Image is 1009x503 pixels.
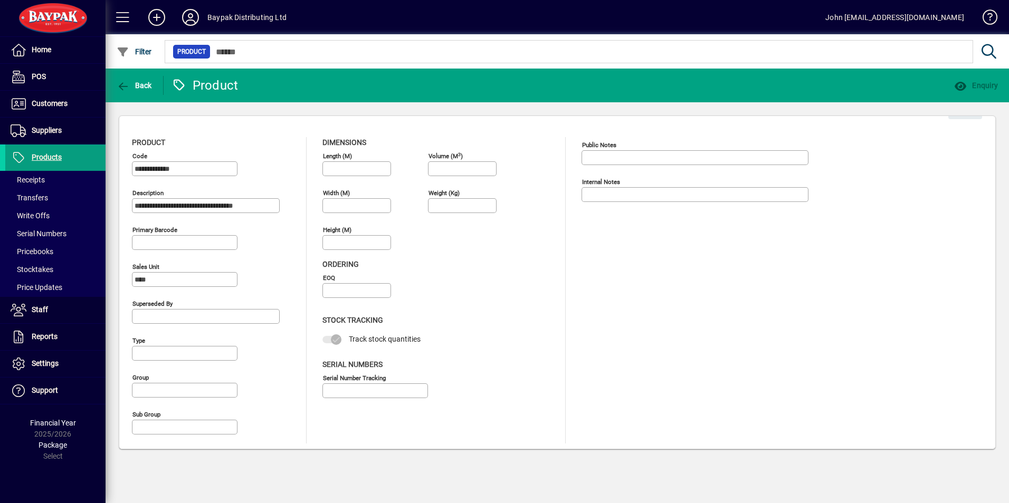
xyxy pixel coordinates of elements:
span: Customers [32,99,68,108]
a: Stocktakes [5,260,106,278]
span: Pricebooks [11,247,53,256]
mat-label: Weight (Kg) [429,189,460,197]
span: Dimensions [322,138,366,147]
span: Package [39,441,67,449]
button: Profile [174,8,207,27]
mat-label: EOQ [323,274,335,282]
a: Suppliers [5,118,106,144]
span: Product [177,46,206,57]
a: Knowledge Base [975,2,996,36]
mat-label: Public Notes [582,141,616,149]
button: Add [140,8,174,27]
mat-label: Sales unit [132,263,159,270]
span: Filter [117,47,152,56]
mat-label: Description [132,189,164,197]
a: Receipts [5,171,106,189]
mat-label: Length (m) [323,152,352,160]
mat-label: Superseded by [132,300,173,307]
mat-label: Sub group [132,411,160,418]
sup: 3 [458,151,461,157]
span: Price Updates [11,283,62,292]
mat-label: Volume (m ) [429,152,463,160]
span: POS [32,72,46,81]
a: Home [5,37,106,63]
mat-label: Primary barcode [132,226,177,234]
mat-label: Type [132,337,145,344]
a: Write Offs [5,207,106,225]
span: Settings [32,359,59,367]
a: Pricebooks [5,243,106,260]
a: Price Updates [5,278,106,296]
mat-label: Serial Number tracking [323,374,386,381]
button: Filter [114,42,155,61]
button: Edit [948,100,982,119]
span: Back [117,81,152,90]
span: Transfers [11,194,48,202]
a: Staff [5,297,106,323]
a: Serial Numbers [5,225,106,243]
span: Serial Numbers [11,229,66,238]
div: Baypak Distributing Ltd [207,9,287,26]
span: Support [32,386,58,394]
a: Support [5,378,106,404]
span: Reports [32,332,58,341]
a: Reports [5,324,106,350]
span: Products [32,153,62,161]
span: Staff [32,305,48,314]
mat-label: Height (m) [323,226,351,234]
span: Write Offs [11,211,50,220]
a: POS [5,64,106,90]
span: Home [32,45,51,54]
a: Settings [5,351,106,377]
div: John [EMAIL_ADDRESS][DOMAIN_NAME] [825,9,964,26]
span: Ordering [322,260,359,268]
button: Back [114,76,155,95]
span: Product [132,138,165,147]
div: Product [172,77,239,94]
a: Customers [5,91,106,117]
mat-label: Width (m) [323,189,350,197]
a: Transfers [5,189,106,207]
span: Stocktakes [11,265,53,274]
span: Stock Tracking [322,316,383,324]
app-page-header-button: Back [106,76,164,95]
mat-label: Internal Notes [582,178,620,186]
span: Receipts [11,176,45,184]
span: Financial Year [30,419,76,427]
mat-label: Group [132,374,149,381]
span: Serial Numbers [322,360,383,369]
mat-label: Code [132,152,147,160]
span: Suppliers [32,126,62,134]
span: Track stock quantities [349,335,421,343]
